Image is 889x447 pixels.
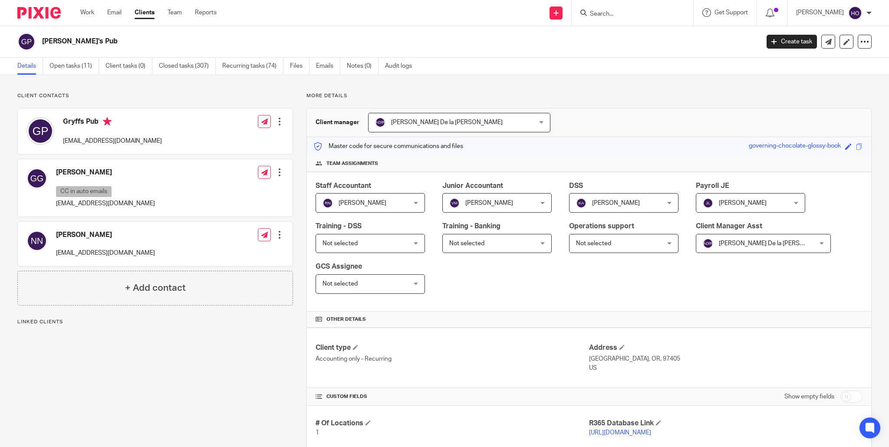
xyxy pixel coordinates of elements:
img: svg%3E [17,33,36,51]
p: US [589,364,863,372]
a: Emails [316,58,340,75]
span: [PERSON_NAME] [339,200,386,206]
span: Not selected [323,281,358,287]
label: Show empty fields [784,392,834,401]
img: svg%3E [703,198,713,208]
p: [EMAIL_ADDRESS][DOMAIN_NAME] [56,249,155,257]
p: More details [306,92,872,99]
p: Accounting only - Recurring [316,355,589,363]
span: Other details [326,316,366,323]
p: Linked clients [17,319,293,325]
h4: # Of Locations [316,419,589,428]
img: svg%3E [26,168,47,189]
a: Audit logs [385,58,418,75]
a: Clients [135,8,155,17]
h4: Gryffs Pub [63,117,162,128]
h4: [PERSON_NAME] [56,230,155,240]
span: Junior Accountant [442,182,503,189]
span: Client Manager Asst [696,223,762,230]
span: Get Support [714,10,748,16]
a: Details [17,58,43,75]
a: Email [107,8,122,17]
h4: R365 Database Link [589,419,863,428]
span: Not selected [323,240,358,247]
p: [EMAIL_ADDRESS][DOMAIN_NAME] [63,137,162,145]
h4: CUSTOM FIELDS [316,393,589,400]
span: GCS Assignee [316,263,362,270]
img: svg%3E [449,198,460,208]
span: [PERSON_NAME] [592,200,640,206]
span: [PERSON_NAME] De la [PERSON_NAME] [719,240,830,247]
span: Staff Accountant [316,182,371,189]
span: [PERSON_NAME] De la [PERSON_NAME] [391,119,503,125]
span: 1 [316,430,319,436]
span: Not selected [449,240,484,247]
h4: + Add contact [125,281,186,295]
a: Client tasks (0) [105,58,152,75]
h4: [PERSON_NAME] [56,168,155,177]
a: Reports [195,8,217,17]
p: Client contacts [17,92,293,99]
h4: Client type [316,343,589,352]
h2: [PERSON_NAME]'s Pub [42,37,611,46]
div: governing-chocolate-glossy-book [749,141,841,151]
a: Create task [767,35,817,49]
p: [EMAIL_ADDRESS][DOMAIN_NAME] [56,199,155,208]
a: Notes (0) [347,58,379,75]
a: Recurring tasks (74) [222,58,283,75]
span: [PERSON_NAME] [465,200,513,206]
img: Pixie [17,7,61,19]
a: [URL][DOMAIN_NAME] [589,430,651,436]
img: svg%3E [26,230,47,251]
a: Work [80,8,94,17]
input: Search [589,10,667,18]
p: [PERSON_NAME] [796,8,844,17]
h4: Address [589,343,863,352]
a: Team [168,8,182,17]
img: svg%3E [26,117,54,145]
span: Payroll JE [696,182,729,189]
img: svg%3E [375,117,385,128]
span: DSS [569,182,583,189]
p: CC in auto emails [56,186,112,197]
span: Not selected [576,240,611,247]
img: svg%3E [576,198,586,208]
p: [GEOGRAPHIC_DATA], OR, 97405 [589,355,863,363]
span: Training - Banking [442,223,500,230]
img: svg%3E [703,238,713,249]
a: Open tasks (11) [49,58,99,75]
a: Files [290,58,310,75]
p: Master code for secure communications and files [313,142,463,151]
a: Closed tasks (307) [159,58,216,75]
h3: Client manager [316,118,359,127]
span: Training - DSS [316,223,362,230]
i: Primary [103,117,112,126]
span: Team assignments [326,160,378,167]
span: [PERSON_NAME] [719,200,767,206]
img: svg%3E [848,6,862,20]
span: Operations support [569,223,634,230]
img: svg%3E [323,198,333,208]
